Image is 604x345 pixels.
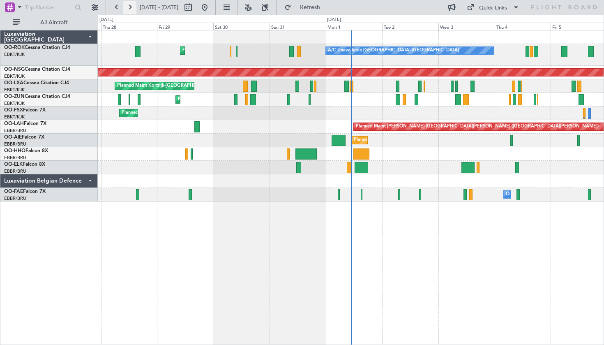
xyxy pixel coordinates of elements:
span: OO-LXA [4,81,23,86]
span: Refresh [293,5,327,10]
a: OO-LXACessna Citation CJ4 [4,81,69,86]
div: Mon 1 [326,23,382,30]
span: All Aircraft [21,20,87,25]
div: Fri 29 [157,23,213,30]
div: Sat 30 [213,23,270,30]
div: Wed 3 [438,23,495,30]
span: OO-FSX [4,108,23,113]
a: EBBR/BRU [4,195,26,201]
div: Quick Links [479,4,507,12]
div: Thu 28 [101,23,157,30]
a: OO-HHOFalcon 8X [4,148,48,153]
a: EBKT/KJK [4,114,25,120]
a: EBKT/KJK [4,100,25,107]
button: All Aircraft [9,16,89,29]
span: OO-LAH [4,121,24,126]
button: Refresh [281,1,330,14]
span: OO-FAE [4,189,23,194]
div: Planned Maint [GEOGRAPHIC_DATA] ([GEOGRAPHIC_DATA]) [354,134,483,146]
div: Planned Maint Kortrijk-[GEOGRAPHIC_DATA] [178,93,274,106]
a: OO-ROKCessna Citation CJ4 [4,45,70,50]
input: Trip Number [25,1,72,14]
a: EBBR/BRU [4,127,26,134]
a: EBKT/KJK [4,73,25,79]
span: OO-ROK [4,45,25,50]
span: OO-NSG [4,67,25,72]
a: OO-ZUNCessna Citation CJ4 [4,94,70,99]
div: Planned Maint Kortrijk-[GEOGRAPHIC_DATA] [122,107,217,119]
div: Sun 31 [270,23,326,30]
div: Thu 4 [495,23,551,30]
a: EBKT/KJK [4,51,25,58]
a: EBKT/KJK [4,87,25,93]
button: Quick Links [463,1,523,14]
a: OO-AIEFalcon 7X [4,135,44,140]
span: OO-AIE [4,135,22,140]
span: [DATE] - [DATE] [140,4,178,11]
div: Tue 2 [382,23,438,30]
a: OO-FAEFalcon 7X [4,189,46,194]
div: A/C Unavailable [GEOGRAPHIC_DATA]-[GEOGRAPHIC_DATA] [328,44,459,57]
div: [DATE] [99,16,113,23]
a: EBBR/BRU [4,155,26,161]
div: Planned Maint Kortrijk-[GEOGRAPHIC_DATA] [182,44,278,57]
a: EBBR/BRU [4,168,26,174]
div: [DATE] [327,16,341,23]
div: Planned Maint [PERSON_NAME]-[GEOGRAPHIC_DATA][PERSON_NAME] ([GEOGRAPHIC_DATA][PERSON_NAME]) [356,120,599,133]
span: OO-ELK [4,162,23,167]
a: OO-ELKFalcon 8X [4,162,45,167]
a: OO-FSXFalcon 7X [4,108,46,113]
a: OO-LAHFalcon 7X [4,121,46,126]
a: EBBR/BRU [4,141,26,147]
span: OO-HHO [4,148,25,153]
div: Planned Maint Kortrijk-[GEOGRAPHIC_DATA] [117,80,213,92]
div: Owner Melsbroek Air Base [506,188,562,201]
a: OO-NSGCessna Citation CJ4 [4,67,70,72]
span: OO-ZUN [4,94,25,99]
